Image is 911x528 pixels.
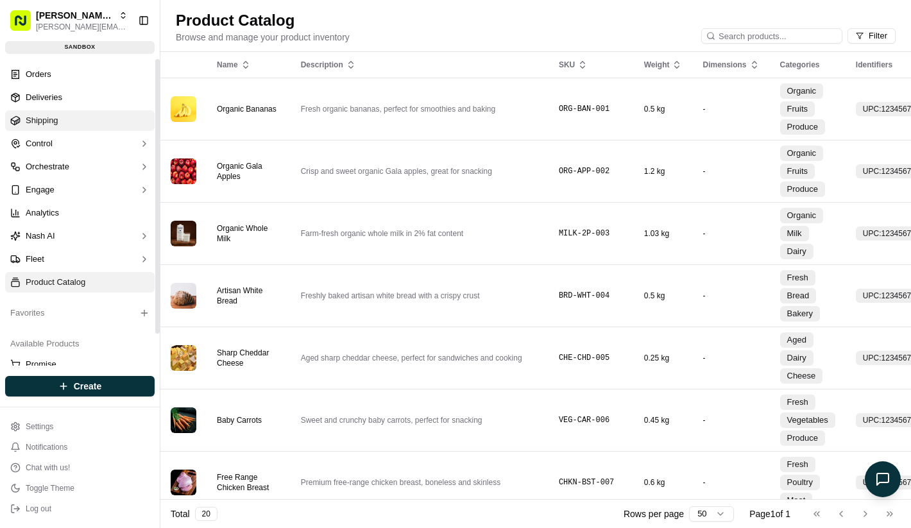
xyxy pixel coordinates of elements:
[634,202,693,264] td: 1.03 kg
[26,138,53,149] span: Control
[13,51,234,72] p: Welcome 👋
[301,291,538,301] div: Freshly baked artisan white bread with a crispy crust
[780,475,820,490] div: Poultry
[114,234,140,244] span: [DATE]
[559,477,624,488] div: CHKN-BST-007
[40,199,104,209] span: [PERSON_NAME]
[106,199,111,209] span: •
[171,345,196,371] img: Product
[780,146,824,161] div: Organic
[217,415,280,425] div: Baby Carrots
[5,438,155,456] button: Notifications
[217,472,280,493] div: Free Range Chicken Breast
[701,28,842,44] input: Search products...
[40,234,104,244] span: [PERSON_NAME]
[58,123,210,135] div: Start new chat
[780,101,815,117] div: Fruits
[624,507,684,520] p: Rows per page
[33,83,231,96] input: Got a question? Start typing here...
[26,422,53,432] span: Settings
[217,223,280,244] div: Organic Whole Milk
[26,161,69,173] span: Orchestrate
[780,457,815,472] div: Fresh
[26,287,98,300] span: Knowledge Base
[702,60,759,70] div: Dimensions
[780,493,813,508] div: Meat
[780,395,815,410] div: Fresh
[559,228,624,239] div: MILK-2P-003
[10,359,149,370] a: Promise
[692,78,769,140] td: -
[692,202,769,264] td: -
[217,104,280,114] div: Organic Bananas
[13,167,86,177] div: Past conversations
[749,507,790,520] div: Page 1 of 1
[5,203,155,223] a: Analytics
[634,264,693,327] td: 0.5 kg
[780,350,813,366] div: Dairy
[5,41,155,54] div: sandbox
[692,389,769,451] td: -
[301,477,538,488] div: Premium free-range chicken breast, boneless and skinless
[644,60,683,70] div: Weight
[26,69,51,80] span: Orders
[5,64,155,85] a: Orders
[217,60,280,70] div: Name
[217,348,280,368] div: Sharp Cheddar Cheese
[26,253,44,265] span: Fleet
[5,272,155,293] a: Product Catalog
[171,407,196,433] img: Product
[5,334,155,354] div: Available Products
[559,291,624,301] div: BRD-WHT-004
[128,318,155,328] span: Pylon
[195,507,217,521] div: 20
[692,327,769,389] td: -
[559,104,624,114] div: ORG-BAN-001
[26,200,36,210] img: 1736555255976-a54dd68f-1ca7-489b-9aae-adbdc363a1c4
[780,430,825,446] div: Produce
[13,13,38,38] img: Nash
[5,110,155,131] a: Shipping
[26,483,74,493] span: Toggle Theme
[171,470,196,495] img: Product
[301,60,538,70] div: Description
[5,354,155,375] button: Promise
[780,306,820,321] div: Bakery
[692,264,769,327] td: -
[36,9,114,22] button: [PERSON_NAME] Org
[26,184,55,196] span: Engage
[634,327,693,389] td: 0.25 kg
[559,60,624,70] div: SKU
[176,31,350,44] p: Browse and manage your product inventory
[5,249,155,269] button: Fleet
[5,87,155,108] a: Deliveries
[780,288,817,303] div: Bread
[26,115,58,126] span: Shipping
[301,228,538,239] div: Farm-fresh organic whole milk in 2% fat content
[780,226,809,241] div: Milk
[780,332,813,348] div: Aged
[26,207,59,219] span: Analytics
[199,164,234,180] button: See all
[780,182,825,197] div: Produce
[634,389,693,451] td: 0.45 kg
[5,479,155,497] button: Toggle Theme
[559,166,624,176] div: ORG-APP-002
[26,277,85,288] span: Product Catalog
[26,92,62,103] span: Deliveries
[780,368,823,384] div: Cheese
[36,22,128,32] button: [PERSON_NAME][EMAIL_ADDRESS][DOMAIN_NAME]
[559,415,624,425] div: VEG-CAR-006
[5,226,155,246] button: Nash AI
[13,288,23,298] div: 📗
[171,158,196,184] img: Product
[559,353,624,363] div: CHE-CHD-005
[780,270,815,285] div: Fresh
[5,303,155,323] div: Favorites
[780,119,825,135] div: Produce
[58,135,176,146] div: We're available if you need us!
[301,353,538,363] div: Aged sharp cheddar cheese, perfect for sandwiches and cooking
[13,221,33,242] img: Lucas Ferreira
[74,380,102,393] span: Create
